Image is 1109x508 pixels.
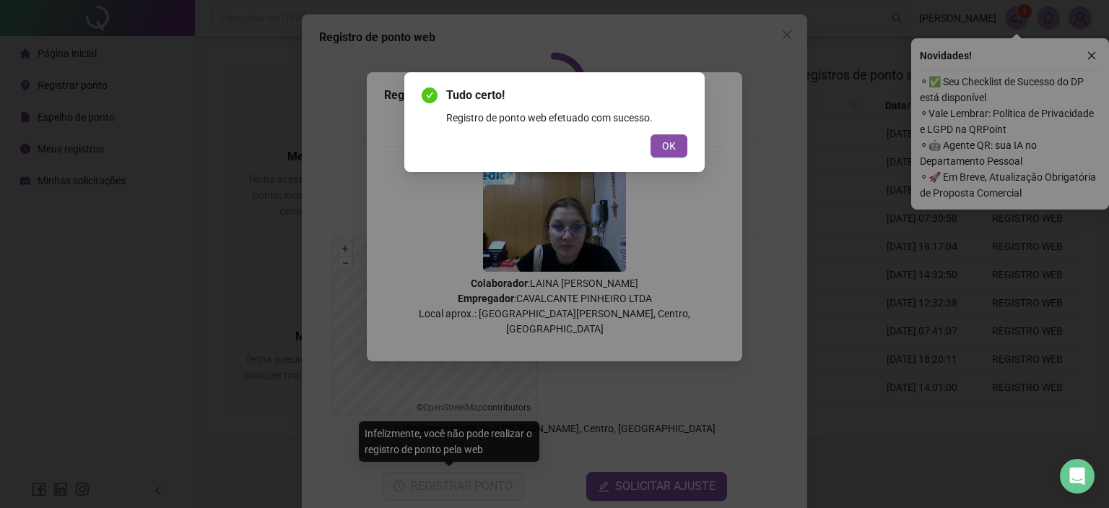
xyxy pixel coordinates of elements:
div: Open Intercom Messenger [1060,459,1095,494]
span: Tudo certo! [446,87,687,104]
button: OK [651,134,687,158]
span: check-circle [422,87,438,103]
span: OK [662,138,676,154]
div: Registro de ponto web efetuado com sucesso. [446,110,687,126]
